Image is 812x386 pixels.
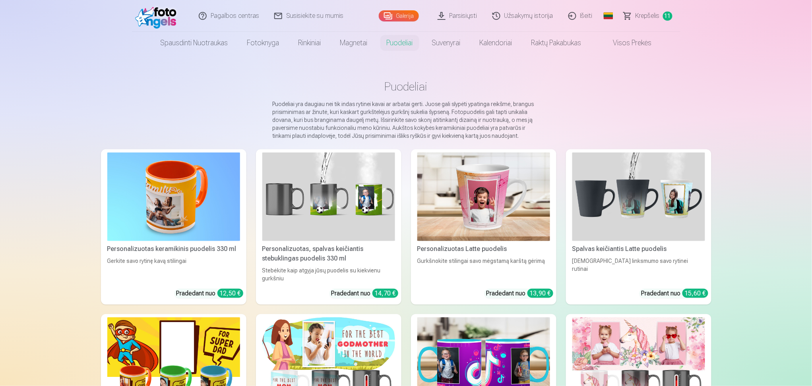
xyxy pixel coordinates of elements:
[331,32,377,54] a: Magnetai
[417,152,550,241] img: Personalizuotas Latte puodelis
[238,32,289,54] a: Fotoknyga
[151,32,238,54] a: Spausdinti nuotraukas
[377,32,422,54] a: Puodeliai
[104,257,243,282] div: Gerkite savo rytinę kavą stilingai
[259,266,398,282] div: Stebėkite kaip atgyja jūsų puodelis su kiekvienu gurkšniu
[641,289,708,298] div: Pradedant nuo
[414,257,553,282] div: Gurkšnokite stilingai savo mėgstamą karštą gėrimą
[273,100,540,140] p: Puodeliai yra daugiau nei tik indas rytinei kavai ar arbatai gerti. Juose gali slypėti ypatinga r...
[104,244,243,254] div: Personalizuotas keramikinis puodelis 330 ml
[107,152,240,241] img: Personalizuotas keramikinis puodelis 330 ml
[411,149,556,305] a: Personalizuotas Latte puodelisPersonalizuotas Latte puodelisGurkšnokite stilingai savo mėgstamą k...
[259,244,398,263] div: Personalizuotas, spalvas keičiantis stebuklingas puodelis 330 ml
[331,289,398,298] div: Pradedant nuo
[414,244,553,254] div: Personalizuotas Latte puodelis
[176,289,243,298] div: Pradedant nuo
[636,11,660,21] span: Krepšelis
[217,289,243,298] div: 12,50 €
[591,32,661,54] a: Visos prekės
[101,149,246,305] a: Personalizuotas keramikinis puodelis 330 ml Personalizuotas keramikinis puodelis 330 mlGerkite sa...
[663,12,672,21] span: 11
[422,32,470,54] a: Suvenyrai
[569,257,708,282] div: [DEMOGRAPHIC_DATA] linksmumo savo rytinei rutinai
[289,32,331,54] a: Rinkiniai
[379,10,419,21] a: Galerija
[262,152,395,241] img: Personalizuotas, spalvas keičiantis stebuklingas puodelis 330 ml
[527,289,553,298] div: 13,90 €
[569,244,708,254] div: Spalvas keičiantis Latte puodelis
[470,32,522,54] a: Kalendoriai
[372,289,398,298] div: 14,70 €
[107,79,705,94] h1: Puodeliai
[256,149,401,305] a: Personalizuotas, spalvas keičiantis stebuklingas puodelis 330 mlPersonalizuotas, spalvas keičiant...
[572,152,705,241] img: Spalvas keičiantis Latte puodelis
[522,32,591,54] a: Raktų pakabukas
[682,289,708,298] div: 15,60 €
[135,3,181,29] img: /fa2
[486,289,553,298] div: Pradedant nuo
[566,149,711,305] a: Spalvas keičiantis Latte puodelisSpalvas keičiantis Latte puodelis[DEMOGRAPHIC_DATA] linksmumo sa...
